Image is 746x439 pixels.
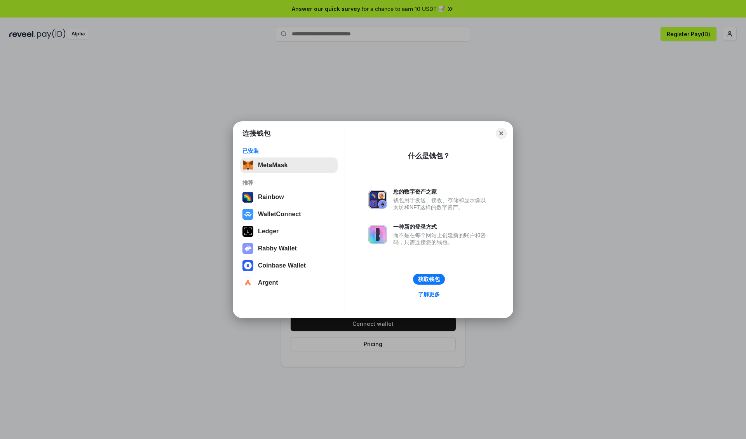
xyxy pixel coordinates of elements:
[413,289,444,299] a: 了解更多
[240,206,338,222] button: WalletConnect
[413,274,445,285] button: 获取钱包
[393,223,490,230] div: 一种新的登录方式
[242,277,253,288] img: svg+xml,%3Csvg%20width%3D%2228%22%20height%3D%2228%22%20viewBox%3D%220%200%2028%2028%22%20fill%3D...
[496,128,507,139] button: Close
[240,189,338,205] button: Rainbow
[242,147,335,154] div: 已安装
[393,197,490,211] div: 钱包用于发送、接收、存储和显示像以太坊和NFT这样的数字资产。
[258,279,278,286] div: Argent
[242,209,253,220] img: svg+xml,%3Csvg%20width%3D%2228%22%20height%3D%2228%22%20viewBox%3D%220%200%2028%2028%22%20fill%3D...
[242,260,253,271] img: svg+xml,%3Csvg%20width%3D%2228%22%20height%3D%2228%22%20viewBox%3D%220%200%2028%2028%22%20fill%3D...
[368,190,387,209] img: svg+xml,%3Csvg%20xmlns%3D%22http%3A%2F%2Fwww.w3.org%2F2000%2Fsvg%22%20fill%3D%22none%22%20viewBox...
[258,194,284,201] div: Rainbow
[242,192,253,203] img: svg+xml,%3Csvg%20width%3D%22120%22%20height%3D%22120%22%20viewBox%3D%220%200%20120%20120%22%20fil...
[242,243,253,254] img: svg+xml,%3Csvg%20xmlns%3D%22http%3A%2F%2Fwww.w3.org%2F2000%2Fsvg%22%20fill%3D%22none%22%20viewBox...
[418,291,440,298] div: 了解更多
[258,262,306,269] div: Coinbase Wallet
[258,228,279,235] div: Ledger
[258,162,288,169] div: MetaMask
[408,151,450,161] div: 什么是钱包？
[242,160,253,171] img: svg+xml,%3Csvg%20fill%3D%22none%22%20height%3D%2233%22%20viewBox%3D%220%200%2035%2033%22%20width%...
[393,232,490,246] div: 而不是在每个网站上创建新的账户和密码，只需连接您的钱包。
[258,245,297,252] div: Rabby Wallet
[240,157,338,173] button: MetaMask
[240,275,338,290] button: Argent
[258,211,301,218] div: WalletConnect
[240,258,338,273] button: Coinbase Wallet
[393,188,490,195] div: 您的数字资产之家
[240,241,338,256] button: Rabby Wallet
[418,276,440,283] div: 获取钱包
[242,129,270,138] h1: 连接钱包
[242,226,253,237] img: svg+xml,%3Csvg%20xmlns%3D%22http%3A%2F%2Fwww.w3.org%2F2000%2Fsvg%22%20width%3D%2228%22%20height%3...
[240,224,338,239] button: Ledger
[242,179,335,186] div: 推荐
[368,225,387,244] img: svg+xml,%3Csvg%20xmlns%3D%22http%3A%2F%2Fwww.w3.org%2F2000%2Fsvg%22%20fill%3D%22none%22%20viewBox...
